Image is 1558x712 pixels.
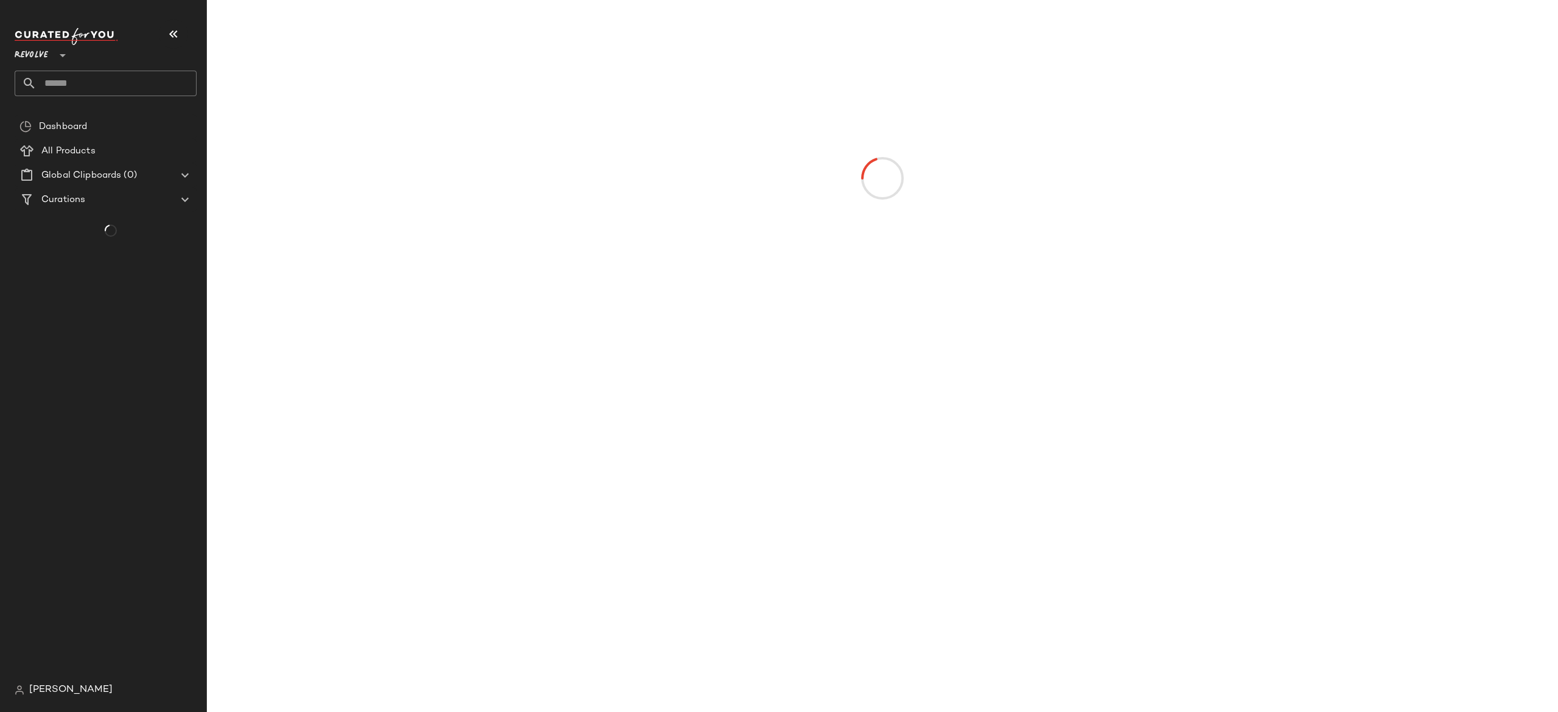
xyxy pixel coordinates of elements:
img: svg%3e [19,120,32,133]
img: cfy_white_logo.C9jOOHJF.svg [15,28,118,45]
span: Curations [41,193,85,207]
span: [PERSON_NAME] [29,683,113,697]
span: Global Clipboards [41,169,121,183]
span: Revolve [15,41,48,63]
span: (0) [121,169,136,183]
img: svg%3e [15,685,24,695]
span: All Products [41,144,96,158]
span: Dashboard [39,120,87,134]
